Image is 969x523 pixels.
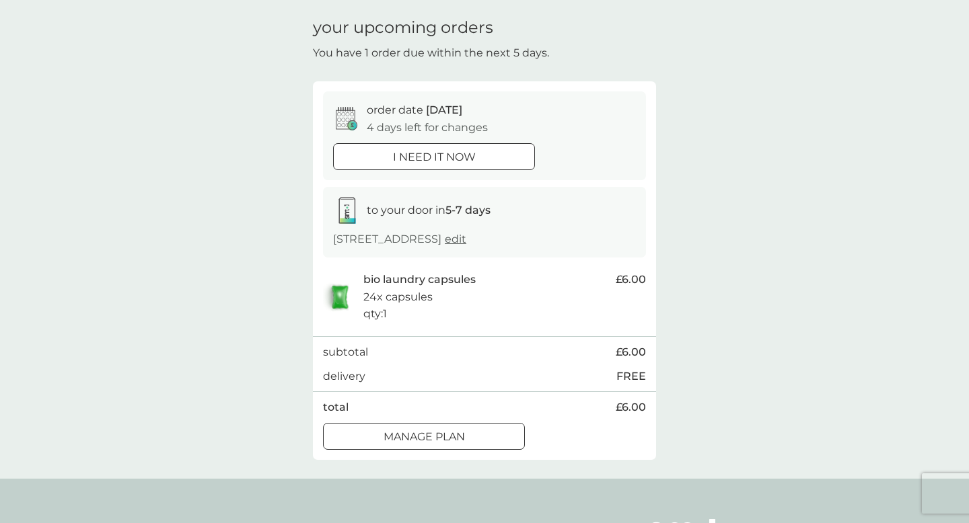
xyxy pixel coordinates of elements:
[367,119,488,136] p: 4 days left for changes
[363,288,433,306] p: 24x capsules
[384,428,465,446] p: Manage plan
[393,149,476,166] p: i need it now
[363,271,476,288] p: bio laundry capsules
[313,18,493,38] h1: your upcoming orders
[616,271,646,288] span: £6.00
[616,368,646,385] p: FREE
[616,344,646,361] span: £6.00
[313,44,549,62] p: You have 1 order due within the next 5 days.
[323,368,365,385] p: delivery
[333,231,466,248] p: [STREET_ADDRESS]
[323,344,368,361] p: subtotal
[333,143,535,170] button: i need it now
[323,423,525,450] button: Manage plan
[445,233,466,245] a: edit
[426,104,462,116] span: [DATE]
[616,399,646,416] span: £6.00
[367,102,462,119] p: order date
[363,305,387,323] p: qty : 1
[323,399,349,416] p: total
[445,204,491,216] strong: 5-7 days
[367,204,491,216] span: to your door in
